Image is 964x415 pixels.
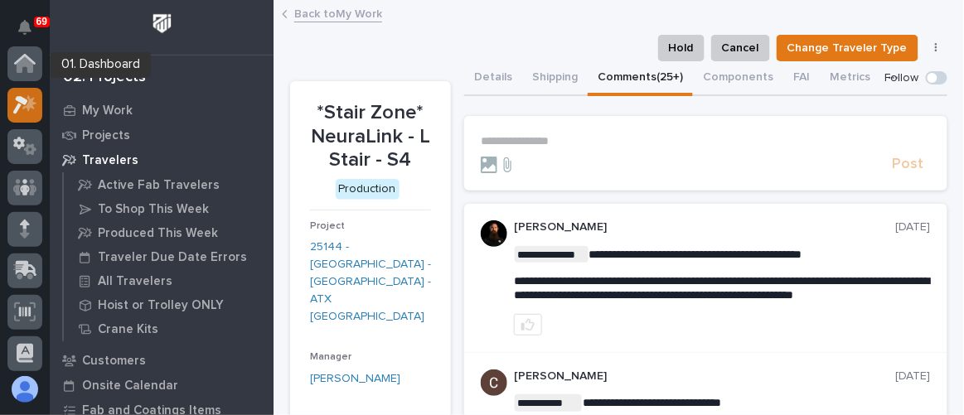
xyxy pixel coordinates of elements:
[64,221,274,244] a: Produced This Week
[669,38,694,58] span: Hold
[787,38,908,58] span: Change Traveler Type
[98,322,158,337] p: Crane Kits
[21,20,42,46] div: Notifications69
[63,69,146,87] div: 02. Projects
[82,153,138,168] p: Travelers
[64,197,274,220] a: To Shop This Week
[7,372,42,407] button: users-avatar
[693,61,783,96] button: Components
[777,35,918,61] button: Change Traveler Type
[310,352,351,362] span: Manager
[50,147,274,172] a: Travelers
[82,128,130,143] p: Projects
[294,3,382,22] a: Back toMy Work
[82,379,178,393] p: Onsite Calendar
[820,61,880,96] button: Metrics
[886,155,931,174] button: Post
[82,104,133,118] p: My Work
[310,101,431,172] p: *Stair Zone* NeuraLink - L Stair - S4
[514,314,542,335] button: like this post
[36,16,47,27] p: 69
[310,370,400,388] a: [PERSON_NAME]
[336,179,400,200] div: Production
[98,226,218,241] p: Produced This Week
[522,61,588,96] button: Shipping
[64,245,274,268] a: Traveler Due Date Errors
[98,202,209,217] p: To Shop This Week
[481,220,507,247] img: zmKUmRVDQjmBLfnAs97p
[98,298,224,313] p: Hoist or Trolley ONLY
[310,239,431,325] a: 25144 - [GEOGRAPHIC_DATA] - [GEOGRAPHIC_DATA] - ATX [GEOGRAPHIC_DATA]
[514,220,896,234] p: [PERSON_NAME]
[50,98,274,123] a: My Work
[896,369,931,384] p: [DATE]
[50,123,274,147] a: Projects
[7,10,42,45] button: Notifications
[50,348,274,373] a: Customers
[98,274,172,289] p: All Travelers
[64,269,274,292] a: All Travelers
[310,221,345,231] span: Project
[82,354,146,369] p: Customers
[64,317,274,340] a: Crane Kits
[514,369,896,384] p: [PERSON_NAME]
[896,220,931,234] p: [DATE]
[783,61,820,96] button: FAI
[722,38,759,58] span: Cancel
[147,8,177,39] img: Workspace Logo
[893,155,924,174] span: Post
[50,373,274,398] a: Onsite Calendar
[98,250,247,265] p: Traveler Due Date Errors
[588,61,693,96] button: Comments (25+)
[64,173,274,196] a: Active Fab Travelers
[658,35,705,61] button: Hold
[885,71,919,85] p: Follow
[464,61,522,96] button: Details
[64,293,274,316] a: Hoist or Trolley ONLY
[98,178,220,193] p: Active Fab Travelers
[711,35,770,61] button: Cancel
[481,369,507,396] img: AGNmyxaji213nCK4JzPdPN3H3CMBhXDSA2tJ_sy3UIa5=s96-c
